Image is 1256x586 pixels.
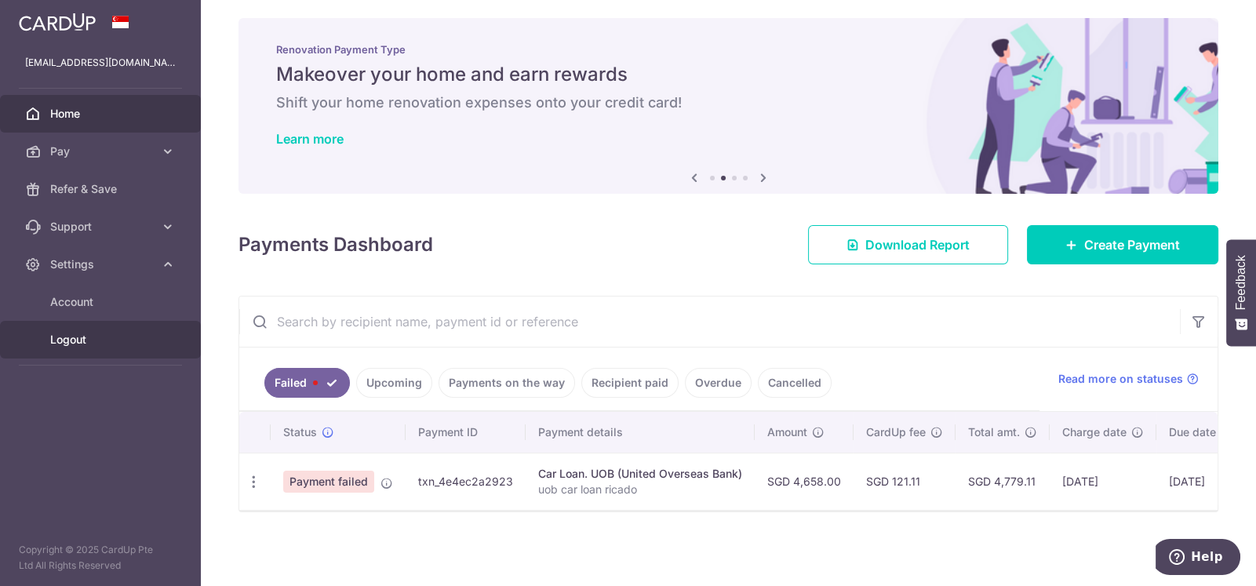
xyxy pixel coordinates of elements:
span: Create Payment [1084,235,1180,254]
a: Recipient paid [581,368,679,398]
td: SGD 4,658.00 [755,453,854,510]
p: Renovation Payment Type [276,43,1181,56]
a: Create Payment [1027,225,1218,264]
div: Car Loan. UOB (United Overseas Bank) [538,466,742,482]
th: Payment details [526,412,755,453]
img: CardUp [19,13,96,31]
span: Settings [50,257,154,272]
h6: Shift your home renovation expenses onto your credit card! [276,93,1181,112]
h5: Makeover your home and earn rewards [276,62,1181,87]
iframe: Opens a widget where you can find more information [1156,539,1240,578]
span: Total amt. [968,424,1020,440]
a: Overdue [685,368,752,398]
input: Search by recipient name, payment id or reference [239,297,1180,347]
span: Account [50,294,154,310]
a: Failed [264,368,350,398]
p: [EMAIL_ADDRESS][DOMAIN_NAME] [25,55,176,71]
span: Charge date [1062,424,1127,440]
span: Logout [50,332,154,348]
a: Payments on the way [439,368,575,398]
button: Feedback - Show survey [1226,239,1256,346]
span: Amount [767,424,807,440]
span: Home [50,106,154,122]
span: Feedback [1234,255,1248,310]
span: CardUp fee [866,424,926,440]
a: Cancelled [758,368,832,398]
p: uob car loan ricado [538,482,742,497]
span: Read more on statuses [1058,371,1183,387]
span: Due date [1169,424,1216,440]
img: Renovation banner [238,18,1218,194]
a: Read more on statuses [1058,371,1199,387]
span: Download Report [865,235,970,254]
a: Learn more [276,131,344,147]
span: Payment failed [283,471,374,493]
td: [DATE] [1156,453,1246,510]
a: Download Report [808,225,1008,264]
td: txn_4e4ec2a2923 [406,453,526,510]
span: Pay [50,144,154,159]
span: Refer & Save [50,181,154,197]
td: SGD 121.11 [854,453,956,510]
td: [DATE] [1050,453,1156,510]
span: Status [283,424,317,440]
a: Upcoming [356,368,432,398]
h4: Payments Dashboard [238,231,433,259]
span: Support [50,219,154,235]
th: Payment ID [406,412,526,453]
td: SGD 4,779.11 [956,453,1050,510]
